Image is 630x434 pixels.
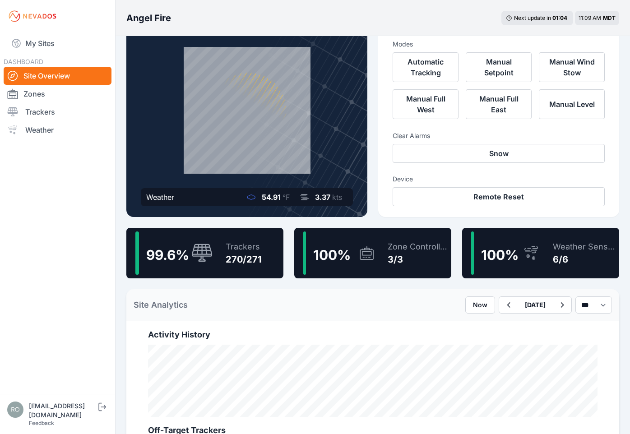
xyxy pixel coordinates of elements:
a: Feedback [29,420,54,426]
span: MDT [603,14,616,21]
a: My Sites [4,32,111,54]
div: 01 : 04 [552,14,569,22]
a: Zones [4,85,111,103]
button: Snow [393,144,605,163]
span: 100 % [313,247,351,263]
button: Now [465,296,495,314]
a: Site Overview [4,67,111,85]
span: 99.6 % [146,247,189,263]
button: Manual Full West [393,89,459,119]
h3: Angel Fire [126,12,171,24]
nav: Breadcrumb [126,6,171,30]
span: °F [283,193,290,202]
a: 100%Weather Sensors6/6 [462,228,619,278]
a: Weather [4,121,111,139]
img: roc@rnwbl.com [7,402,23,418]
a: 99.6%Trackers270/271 [126,228,283,278]
span: 11:09 AM [579,14,601,21]
button: Manual Level [539,89,605,119]
a: 100%Zone Controllers3/3 [294,228,451,278]
h2: Activity History [148,328,598,341]
div: 270/271 [226,253,262,266]
div: 6/6 [553,253,616,266]
a: Trackers [4,103,111,121]
div: Weather Sensors [553,240,616,253]
button: Manual Full East [466,89,532,119]
span: DASHBOARD [4,58,43,65]
div: [EMAIL_ADDRESS][DOMAIN_NAME] [29,402,97,420]
button: Remote Reset [393,187,605,206]
h3: Clear Alarms [393,131,605,140]
div: 3/3 [388,253,448,266]
h3: Device [393,175,605,184]
h3: Modes [393,40,413,49]
button: Manual Setpoint [466,52,532,82]
button: Manual Wind Stow [539,52,605,82]
button: [DATE] [518,297,553,313]
img: Nevados [7,9,58,23]
span: Next update in [514,14,551,21]
div: Zone Controllers [388,240,448,253]
div: Weather [146,192,174,203]
div: Trackers [226,240,262,253]
span: 3.37 [315,193,330,202]
h2: Site Analytics [134,299,188,311]
span: kts [332,193,342,202]
span: 54.91 [262,193,281,202]
span: 100 % [481,247,519,263]
button: Automatic Tracking [393,52,459,82]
